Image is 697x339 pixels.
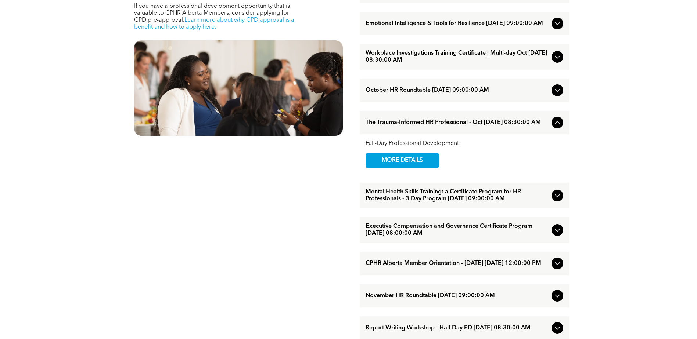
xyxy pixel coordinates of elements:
[134,17,294,30] a: Learn more about why CPD approval is a benefit and how to apply here.
[366,50,549,64] span: Workplace Investigations Training Certificate | Multi-day Oct [DATE] 08:30:00 AM
[366,260,549,267] span: CPHR Alberta Member Orientation - [DATE] [DATE] 12:00:00 PM
[366,140,563,147] div: Full-Day Professional Development
[366,119,549,126] span: The Trauma-Informed HR Professional - Oct [DATE] 08:30:00 AM
[366,153,439,168] a: MORE DETAILS
[366,189,549,203] span: Mental Health Skills Training: a Certificate Program for HR Professionals - 3 Day Program [DATE] ...
[366,20,549,27] span: Emotional Intelligence & Tools for Resilience [DATE] 09:00:00 AM
[366,325,549,332] span: Report Writing Workshop - Half Day PD [DATE] 08:30:00 AM
[366,292,549,299] span: November HR Roundtable [DATE] 09:00:00 AM
[134,3,290,23] span: If you have a professional development opportunity that is valuable to CPHR Alberta Members, cons...
[366,87,549,94] span: October HR Roundtable [DATE] 09:00:00 AM
[366,223,549,237] span: Executive Compensation and Governance Certificate Program [DATE] 08:00:00 AM
[373,153,431,168] span: MORE DETAILS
